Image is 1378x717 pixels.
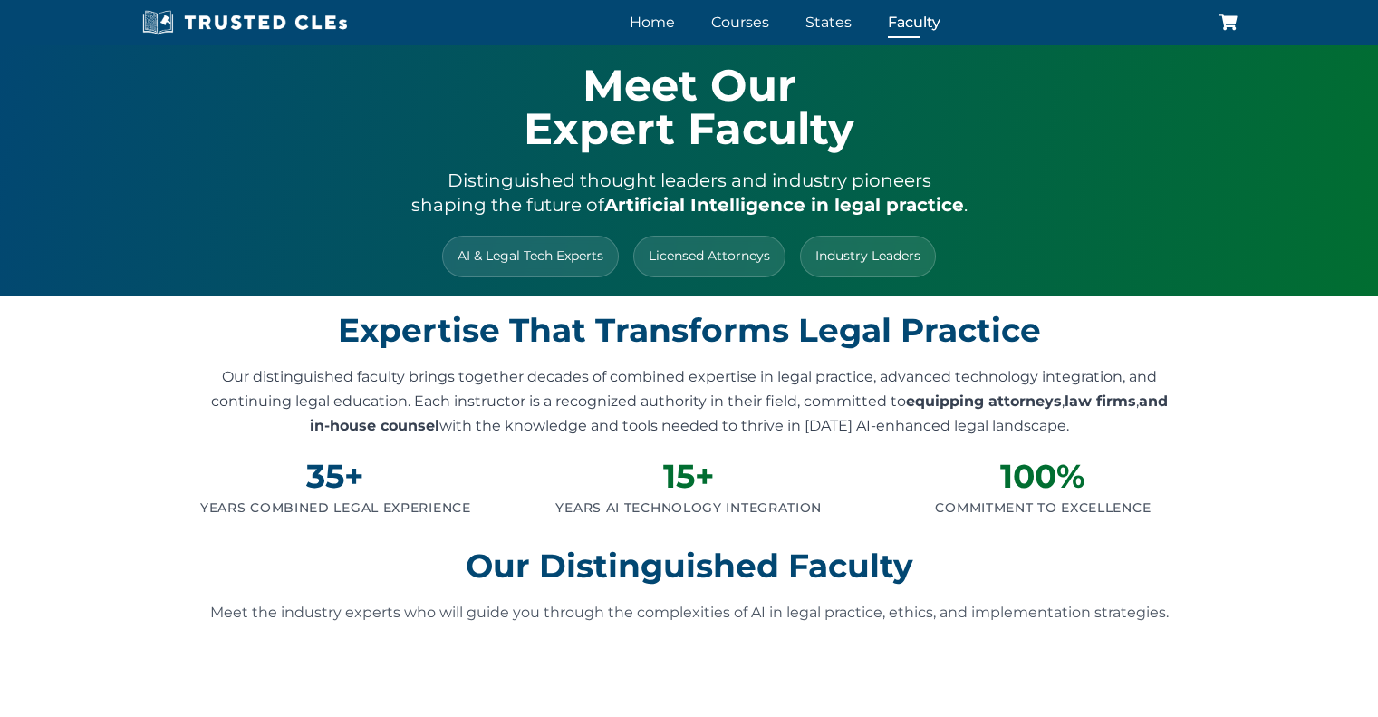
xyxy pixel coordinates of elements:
[801,9,856,35] a: States
[881,460,1206,492] div: 100%
[883,9,945,35] a: Faculty
[604,194,964,216] strong: Artificial Intelligence in legal practice
[633,236,785,276] span: Licensed Attorneys
[173,169,1206,218] p: Distinguished thought leaders and industry pioneers shaping the future of .
[173,314,1206,346] h3: Expertise That Transforms Legal Practice
[1065,392,1136,410] strong: law firms
[881,499,1206,518] div: Commitment to Excellence
[173,63,1206,150] h2: Meet Our Expert Faculty
[526,499,852,518] div: Years AI Technology Integration
[906,392,1062,410] strong: equipping attorneys
[137,9,353,36] img: Trusted CLEs
[526,460,852,492] div: 15+
[800,236,936,276] span: Industry Leaders
[707,9,774,35] a: Courses
[9,549,1369,582] h3: Our Distinguished Faculty
[442,236,619,276] span: AI & Legal Tech Experts
[200,364,1179,439] p: Our distinguished faculty brings together decades of combined expertise in legal practice, advanc...
[173,499,498,518] div: Years Combined Legal Experience
[63,600,1315,625] p: Meet the industry experts who will guide you through the complexities of AI in legal practice, et...
[625,9,679,35] a: Home
[173,460,498,492] div: 35+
